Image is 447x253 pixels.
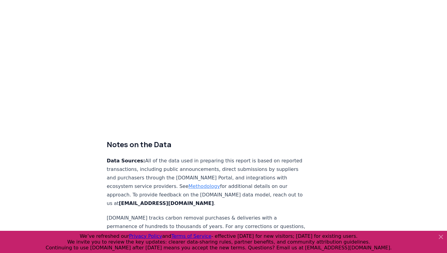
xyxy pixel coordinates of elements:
strong: [EMAIL_ADDRESS][DOMAIN_NAME] [119,200,214,206]
p: All of the data used in preparing this report is based on reported transactions, including public... [107,157,308,208]
h2: Notes on the Data [107,140,308,149]
p: [DOMAIN_NAME] tracks carbon removal purchases & deliveries with a permanence of hundreds to thous... [107,214,308,248]
strong: Data Sources: [107,158,145,164]
a: Methodology [189,183,220,189]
